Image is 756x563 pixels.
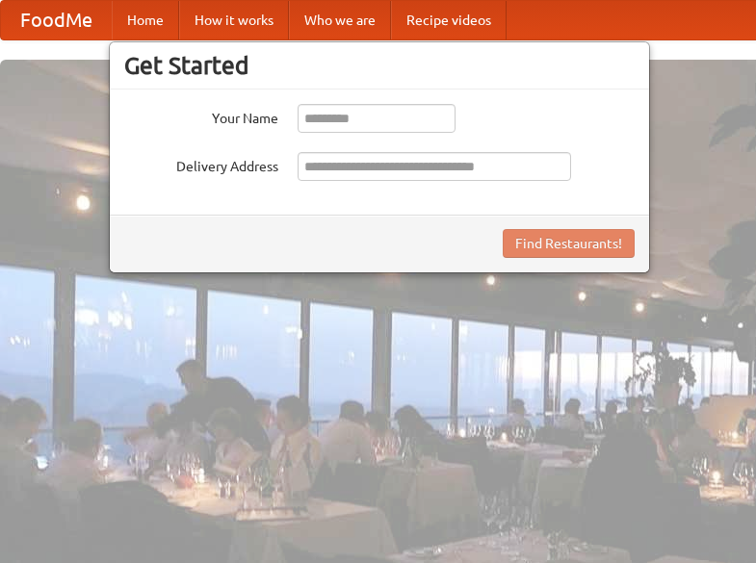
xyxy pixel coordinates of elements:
[124,152,278,176] label: Delivery Address
[391,1,507,39] a: Recipe videos
[124,51,635,80] h3: Get Started
[289,1,391,39] a: Who we are
[503,229,635,258] button: Find Restaurants!
[1,1,112,39] a: FoodMe
[112,1,179,39] a: Home
[179,1,289,39] a: How it works
[124,104,278,128] label: Your Name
